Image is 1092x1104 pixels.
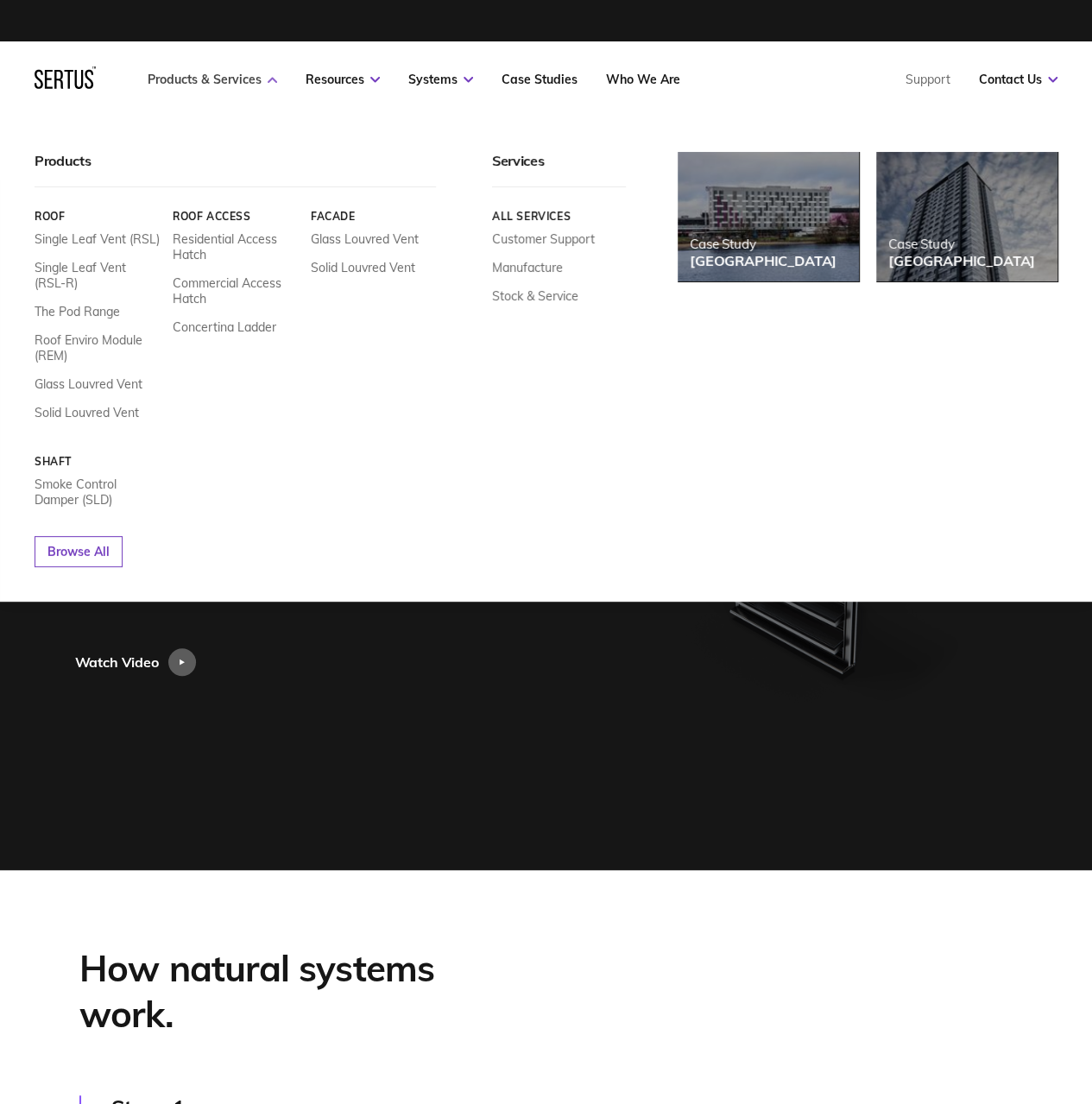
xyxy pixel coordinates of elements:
[35,405,139,420] a: Solid Louvred Vent
[492,288,578,304] a: Stock & Service
[492,152,626,187] div: Services
[173,231,298,262] a: Residential Access Hatch
[173,275,298,306] a: Commercial Access Hatch
[35,376,142,392] a: Glass Louvred Vent
[35,260,160,291] a: Single Leaf Vent (RSL-R)
[781,904,1092,1104] iframe: Chat Widget
[888,236,1035,252] div: Case Study
[306,72,380,87] a: Resources
[606,72,680,87] a: Who We Are
[906,72,950,87] a: Support
[79,946,528,1037] div: How natural systems work.
[876,152,1057,281] a: Case Study[GEOGRAPHIC_DATA]
[979,72,1057,87] a: Contact Us
[690,252,836,269] div: [GEOGRAPHIC_DATA]
[311,210,436,223] a: Facade
[35,152,436,187] div: Products
[173,319,276,335] a: Concertina Ladder
[408,72,473,87] a: Systems
[492,231,595,247] a: Customer Support
[690,236,836,252] div: Case Study
[492,260,563,275] a: Manufacture
[888,252,1035,269] div: [GEOGRAPHIC_DATA]
[311,231,419,247] a: Glass Louvred Vent
[148,72,277,87] a: Products & Services
[173,210,298,223] a: Roof Access
[678,152,859,281] a: Case Study[GEOGRAPHIC_DATA]
[35,476,160,508] a: Smoke Control Damper (SLD)
[35,536,123,567] a: Browse All
[35,455,160,468] a: Shaft
[502,72,578,87] a: Case Studies
[35,210,160,223] a: Roof
[35,231,160,247] a: Single Leaf Vent (RSL)
[492,210,626,223] a: All services
[311,260,415,275] a: Solid Louvred Vent
[75,648,159,676] div: Watch Video
[35,332,160,363] a: Roof Enviro Module (REM)
[35,304,120,319] a: The Pod Range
